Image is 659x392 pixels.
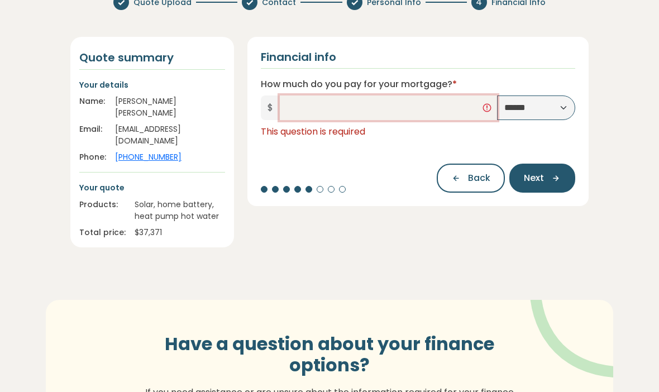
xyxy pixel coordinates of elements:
[524,171,544,185] span: Next
[135,227,225,238] div: $ 37,371
[261,125,575,139] p: This question is required
[79,50,225,65] h4: Quote summary
[437,164,505,193] button: Back
[509,164,575,193] button: Next
[79,151,106,163] div: Phone:
[115,123,225,147] div: [EMAIL_ADDRESS][DOMAIN_NAME]
[261,78,457,91] label: How much do you pay for your mortgage?
[79,123,106,147] div: Email:
[603,338,659,392] iframe: Chat Widget
[261,95,280,120] span: $
[79,79,225,91] p: Your details
[79,227,126,238] div: Total price:
[115,95,225,119] div: [PERSON_NAME] [PERSON_NAME]
[501,269,647,378] img: vector
[79,95,106,119] div: Name:
[115,151,182,162] a: [PHONE_NUMBER]
[135,199,225,222] div: Solar, home battery, heat pump hot water
[139,333,520,376] h3: Have a question about your finance options?
[468,171,490,185] span: Back
[79,199,126,222] div: Products:
[79,181,225,194] p: Your quote
[261,50,336,64] h2: Financial info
